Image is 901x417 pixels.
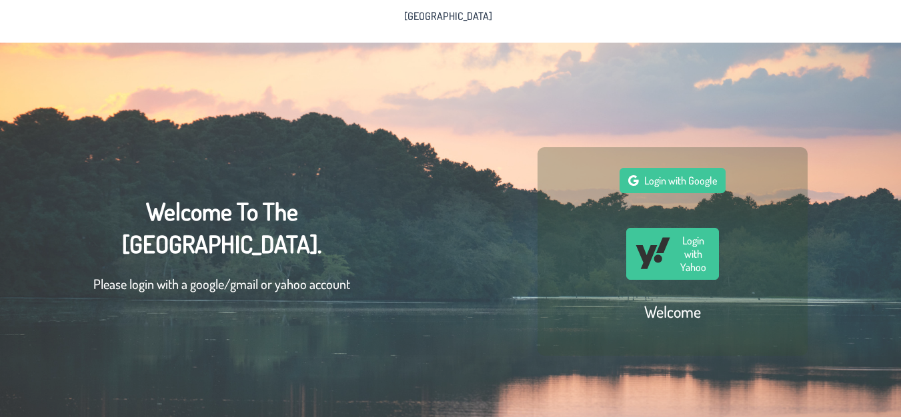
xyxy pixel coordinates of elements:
[676,234,710,274] span: Login with Yahoo
[93,274,350,294] p: Please login with a google/gmail or yahoo account
[626,228,719,280] button: Login with Yahoo
[620,168,726,193] button: Login with Google
[396,5,500,27] a: [GEOGRAPHIC_DATA]
[404,11,492,21] span: [GEOGRAPHIC_DATA]
[396,5,500,27] li: Pine Lake Park
[644,301,701,322] h2: Welcome
[93,195,350,307] div: Welcome To The [GEOGRAPHIC_DATA].
[644,174,717,187] span: Login with Google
